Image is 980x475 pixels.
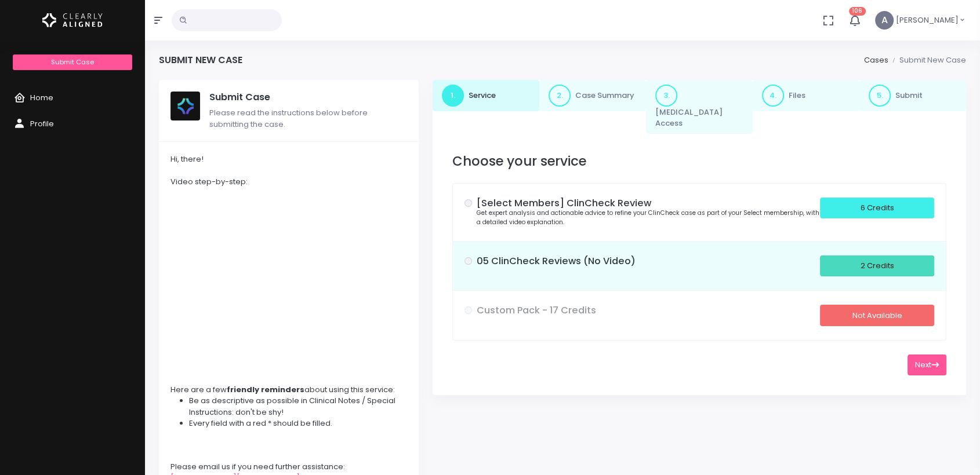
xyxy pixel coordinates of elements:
div: Hi, there! [170,154,407,165]
span: 106 [849,7,866,16]
span: 5. [869,85,891,107]
div: Video step-by-step: [170,176,407,188]
h5: [Select Members] ClinCheck Review [477,198,820,209]
span: 2. [549,85,571,107]
span: 1. [442,85,464,107]
div: 6 Credits [820,198,934,219]
small: Get expert analysis and actionable advice to refine your ClinCheck case as part of your Select me... [477,209,819,226]
a: Submit Case [13,54,132,70]
h5: 05 ClinCheck Reviews (No Video) [477,255,820,267]
span: 4. [762,85,784,107]
h4: Submit New Case [159,54,242,65]
h5: Submit Case [209,92,407,103]
strong: friendly reminders [227,384,304,395]
span: Home [30,92,53,103]
li: Every field with a red * should be filled. [189,418,407,429]
span: A [875,11,894,30]
div: Not Available [820,305,934,326]
a: 3.[MEDICAL_DATA] Access [646,80,753,134]
span: Profile [30,118,54,129]
li: Be as descriptive as possible in Clinical Notes / Special Instructions: don't be shy! [189,395,407,418]
div: Here are a few about using this service: [170,384,407,396]
span: [PERSON_NAME] [896,14,959,26]
a: Cases [863,54,888,65]
button: Next [908,355,946,376]
span: Submit Case [51,57,94,67]
a: 1.Service [433,80,539,111]
a: 4.Files [753,80,859,111]
h3: Choose your service [452,154,946,169]
span: 3. [655,85,677,107]
div: 2 Credits [820,255,934,277]
a: 5.Submit [859,80,966,111]
span: Please read the instructions below before submitting the case. [209,107,368,130]
div: Please email us if you need further assistance: [170,461,407,473]
a: 2.Case Summary [539,80,646,111]
img: Logo Horizontal [42,8,103,32]
h5: Custom Pack - 17 Credits [477,305,820,316]
li: Submit New Case [888,54,966,66]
